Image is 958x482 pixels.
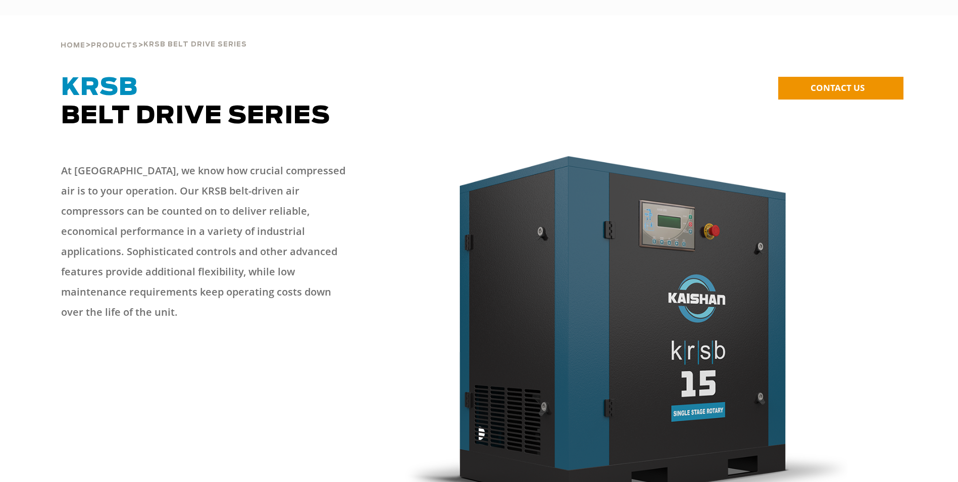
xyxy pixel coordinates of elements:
span: CONTACT US [811,82,865,93]
span: KRSB [61,76,138,100]
a: CONTACT US [778,77,903,100]
a: Home [61,40,85,50]
span: krsb belt drive series [143,41,247,48]
p: At [GEOGRAPHIC_DATA], we know how crucial compressed air is to your operation. Our KRSB belt-driv... [61,161,354,322]
span: Products [91,42,138,49]
a: Products [91,40,138,50]
span: Home [61,42,85,49]
span: Belt Drive Series [61,76,330,128]
div: > > [61,15,247,54]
